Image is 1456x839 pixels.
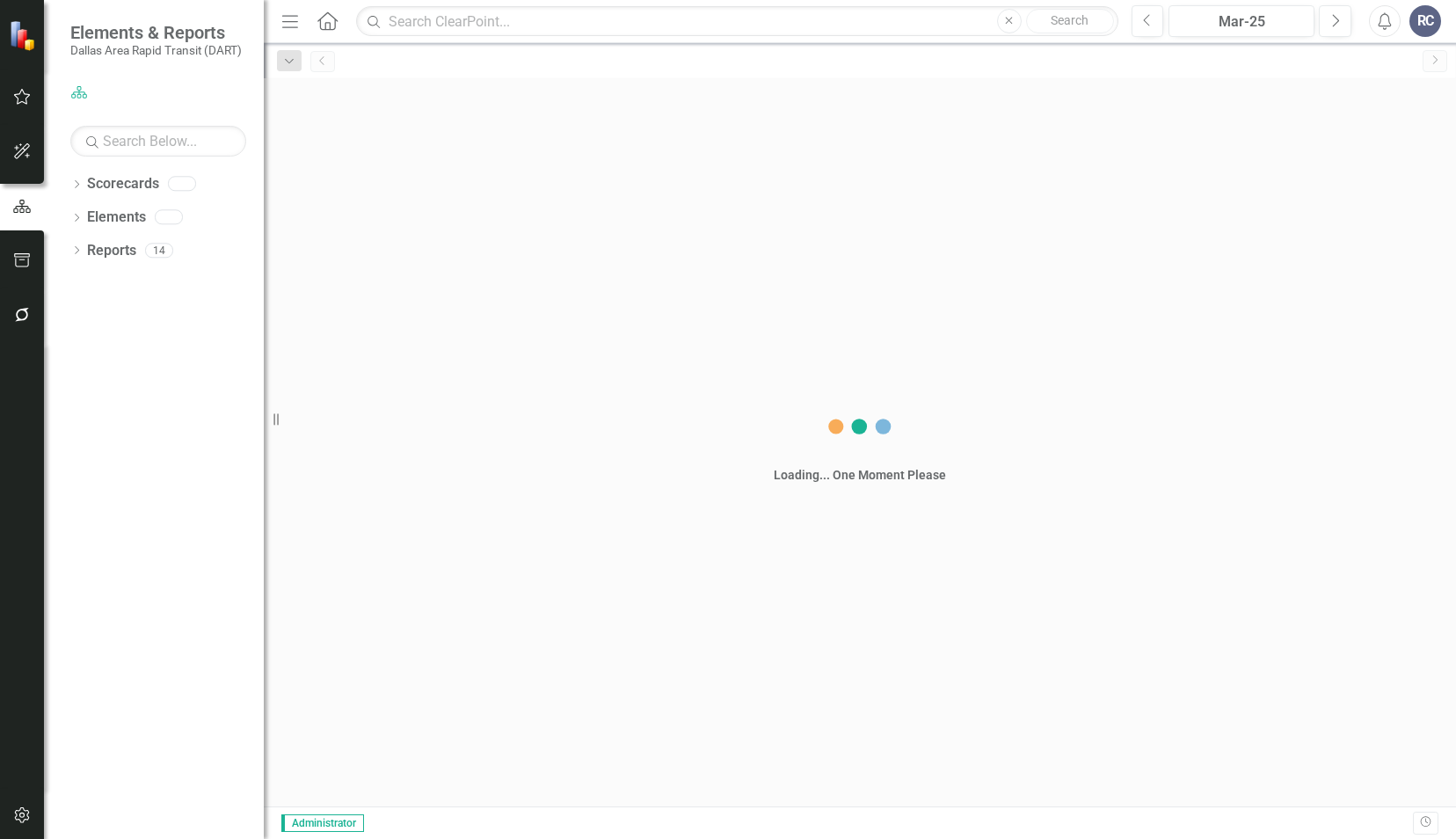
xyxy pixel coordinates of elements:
[1168,5,1314,37] button: Mar-25
[1051,13,1088,27] span: Search
[356,6,1117,37] input: Search ClearPoint...
[87,208,146,228] a: Elements
[145,243,173,258] div: 14
[281,814,364,832] span: Administrator
[70,43,242,57] small: Dallas Area Rapid Transit (DART)
[1175,11,1308,33] div: Mar-25
[70,126,246,157] input: Search Below...
[9,20,40,51] img: ClearPoint Strategy
[774,466,946,484] div: Loading... One Moment Please
[1026,9,1114,33] button: Search
[87,174,159,194] a: Scorecards
[1409,5,1441,37] button: RC
[70,22,242,43] span: Elements & Reports
[87,241,136,261] a: Reports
